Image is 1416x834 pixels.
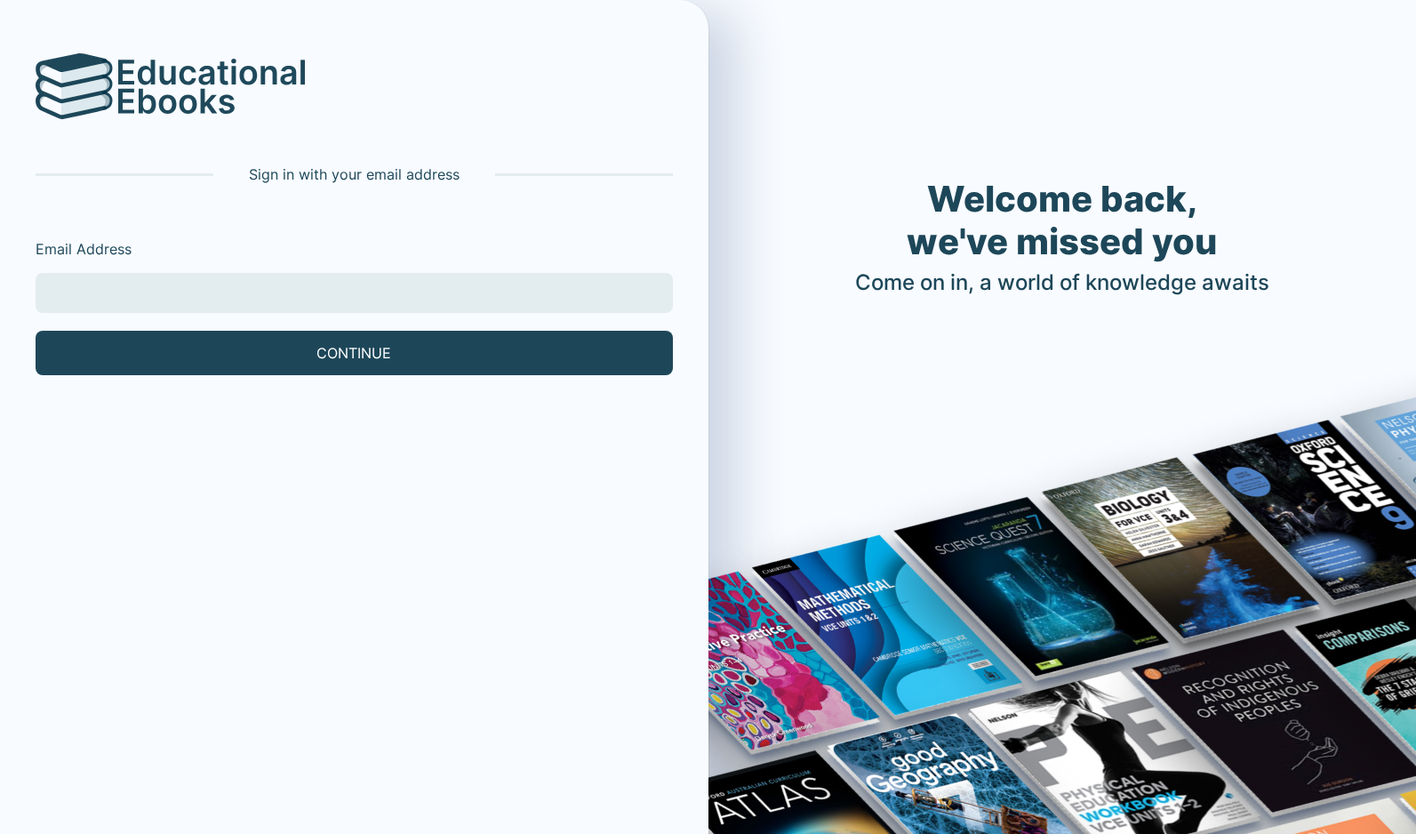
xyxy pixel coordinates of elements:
[36,53,114,119] img: logo.svg
[36,164,673,185] div: Sign in with your email address
[855,178,1269,263] h1: Welcome back, we've missed you
[36,238,673,260] label: Email Address
[36,331,673,375] button: CONTINUE
[118,59,305,114] img: logo-text.svg
[855,270,1269,296] h4: Come on in, a world of knowledge awaits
